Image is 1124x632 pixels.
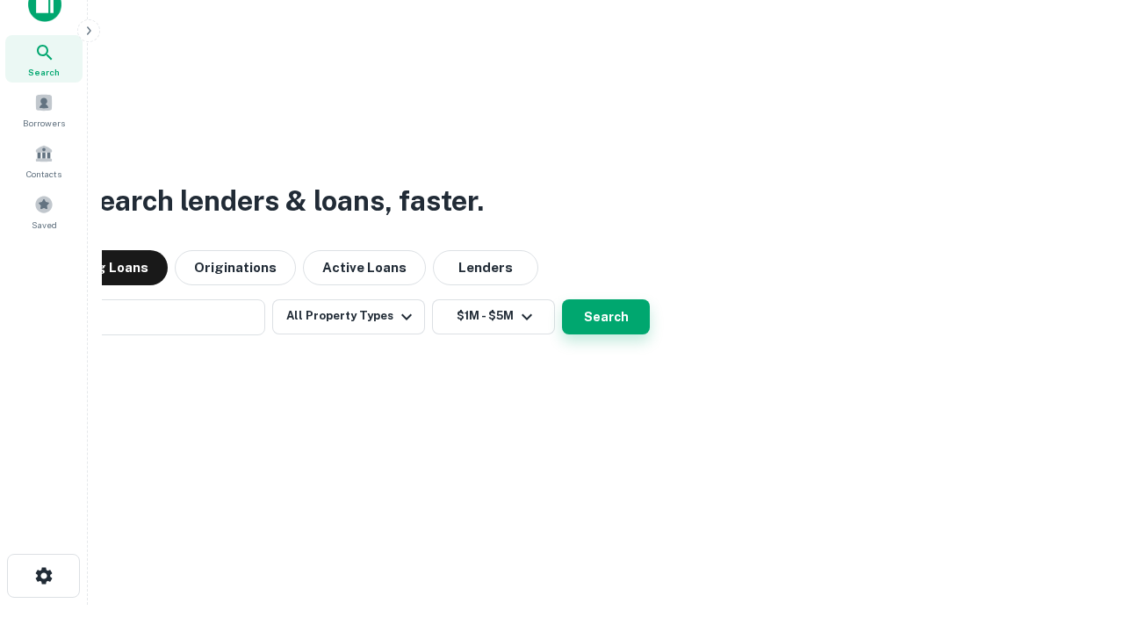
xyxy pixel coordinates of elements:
[23,116,65,130] span: Borrowers
[5,137,83,184] a: Contacts
[5,35,83,83] a: Search
[272,299,425,334] button: All Property Types
[175,250,296,285] button: Originations
[32,218,57,232] span: Saved
[1036,492,1124,576] iframe: Chat Widget
[80,180,484,222] h3: Search lenders & loans, faster.
[303,250,426,285] button: Active Loans
[5,86,83,133] a: Borrowers
[28,65,60,79] span: Search
[432,299,555,334] button: $1M - $5M
[5,188,83,235] a: Saved
[26,167,61,181] span: Contacts
[433,250,538,285] button: Lenders
[562,299,650,334] button: Search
